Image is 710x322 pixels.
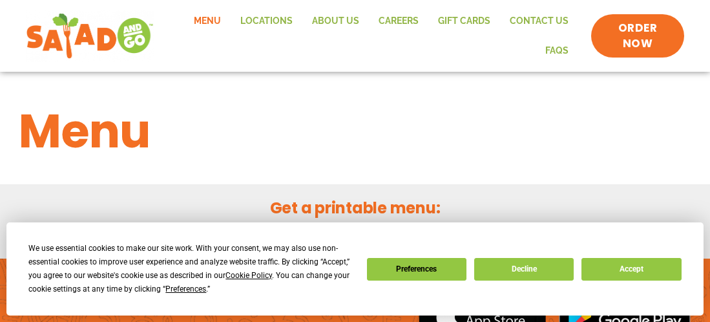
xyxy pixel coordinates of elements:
button: Decline [474,258,574,281]
a: Contact Us [500,6,578,36]
span: ORDER NOW [604,21,671,52]
span: Cookie Policy [225,271,272,280]
a: FAQs [536,36,578,66]
a: About Us [302,6,369,36]
span: Preferences [165,284,206,294]
button: Accept [581,258,681,281]
h2: Get a printable menu: [19,197,692,219]
a: GIFT CARDS [428,6,500,36]
h1: Menu [19,96,692,166]
div: We use essential cookies to make our site work. With your consent, we may also use non-essential ... [28,242,351,296]
a: Careers [369,6,428,36]
a: ORDER NOW [591,14,684,58]
a: Menu [184,6,231,36]
a: Locations [231,6,302,36]
nav: Menu [167,6,578,65]
div: Cookie Consent Prompt [6,222,704,316]
button: Preferences [367,258,466,281]
img: new-SAG-logo-768×292 [26,10,154,62]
